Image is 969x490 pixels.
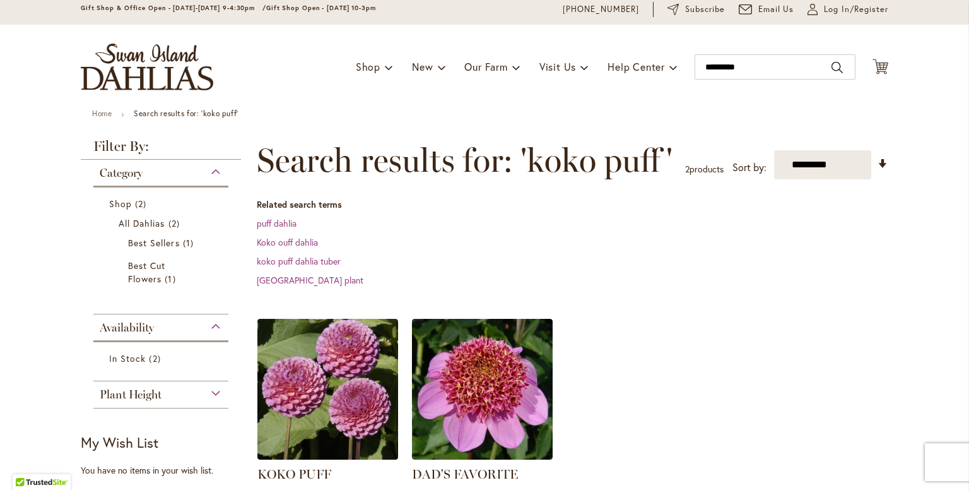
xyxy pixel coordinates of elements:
span: Subscribe [685,3,725,16]
span: Plant Height [100,388,161,402]
span: Best Cut Flowers [128,260,165,285]
span: New [412,60,433,73]
span: Availability [100,321,154,335]
a: Home [92,109,112,118]
a: DAD'S FAVORITE [412,467,518,482]
img: DAD'S FAVORITE [412,319,553,460]
a: Best Sellers [128,236,197,249]
div: You have no items in your wish list. [81,464,249,477]
a: Log In/Register [807,3,888,16]
span: Log In/Register [824,3,888,16]
span: In Stock [109,352,146,364]
a: [PHONE_NUMBER] [563,3,639,16]
a: Koko ouff dahlia [257,236,318,248]
strong: Search results for: 'koko puff' [134,109,238,118]
a: KOKO PUFF [257,467,331,482]
a: Best Cut Flowers [128,259,197,285]
a: Subscribe [667,3,725,16]
a: Shop [109,197,216,210]
img: KOKO PUFF [257,319,398,460]
a: store logo [81,44,213,90]
iframe: Launch Accessibility Center [9,445,45,481]
span: 2 [685,163,690,175]
span: Gift Shop Open - [DATE] 10-3pm [266,4,376,12]
span: Visit Us [539,60,576,73]
span: Search results for: 'koko puff' [257,141,672,179]
span: Shop [109,198,132,210]
p: products [685,159,724,179]
span: Shop [356,60,380,73]
span: Help Center [608,60,665,73]
span: Best Sellers [128,237,180,249]
span: All Dahlias [119,217,165,229]
a: Email Us [739,3,794,16]
span: 1 [165,272,179,285]
strong: Filter By: [81,140,241,160]
span: Category [100,166,143,180]
a: koko puff dahlia tuber [257,255,341,267]
span: 2 [168,217,183,230]
span: 1 [183,236,197,249]
a: DAD'S FAVORITE [412,450,553,462]
a: [GEOGRAPHIC_DATA] plant [257,274,363,286]
a: KOKO PUFF [257,450,398,462]
span: 2 [135,197,150,210]
a: In Stock 2 [109,352,216,365]
span: Gift Shop & Office Open - [DATE]-[DATE] 9-4:30pm / [81,4,266,12]
strong: My Wish List [81,433,158,451]
span: Email Us [758,3,794,16]
span: Our Farm [464,60,507,73]
a: puff dahlia [257,217,297,229]
label: Sort by: [732,156,766,179]
span: 2 [149,352,163,365]
a: All Dahlias [119,217,206,230]
dt: Related search terms [257,198,888,211]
